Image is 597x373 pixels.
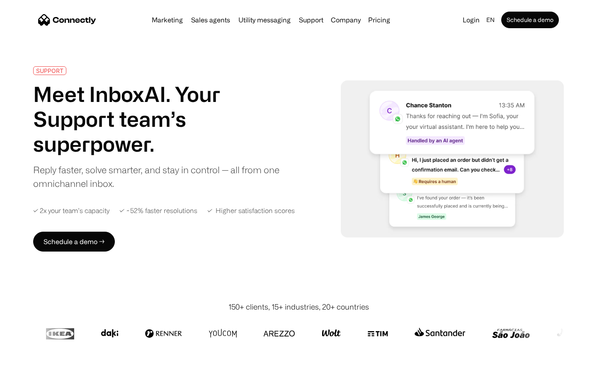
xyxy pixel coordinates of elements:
[486,14,495,26] div: en
[188,17,233,23] a: Sales agents
[365,17,393,23] a: Pricing
[33,207,109,215] div: ✓ 2x your team’s capacity
[459,14,483,26] a: Login
[38,14,96,26] a: home
[33,82,285,156] h1: Meet InboxAI. Your Support team’s superpower.
[148,17,186,23] a: Marketing
[8,358,50,370] aside: Language selected: English
[501,12,559,28] a: Schedule a demo
[33,232,115,252] a: Schedule a demo →
[119,207,197,215] div: ✓ ~52% faster resolutions
[33,163,285,190] div: Reply faster, solve smarter, and stay in control — all from one omnichannel inbox.
[331,14,361,26] div: Company
[296,17,327,23] a: Support
[207,207,295,215] div: ✓ Higher satisfaction scores
[17,358,50,370] ul: Language list
[328,14,363,26] div: Company
[483,14,500,26] div: en
[36,68,63,74] div: SUPPORT
[235,17,294,23] a: Utility messaging
[228,301,369,312] div: 150+ clients, 15+ industries, 20+ countries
